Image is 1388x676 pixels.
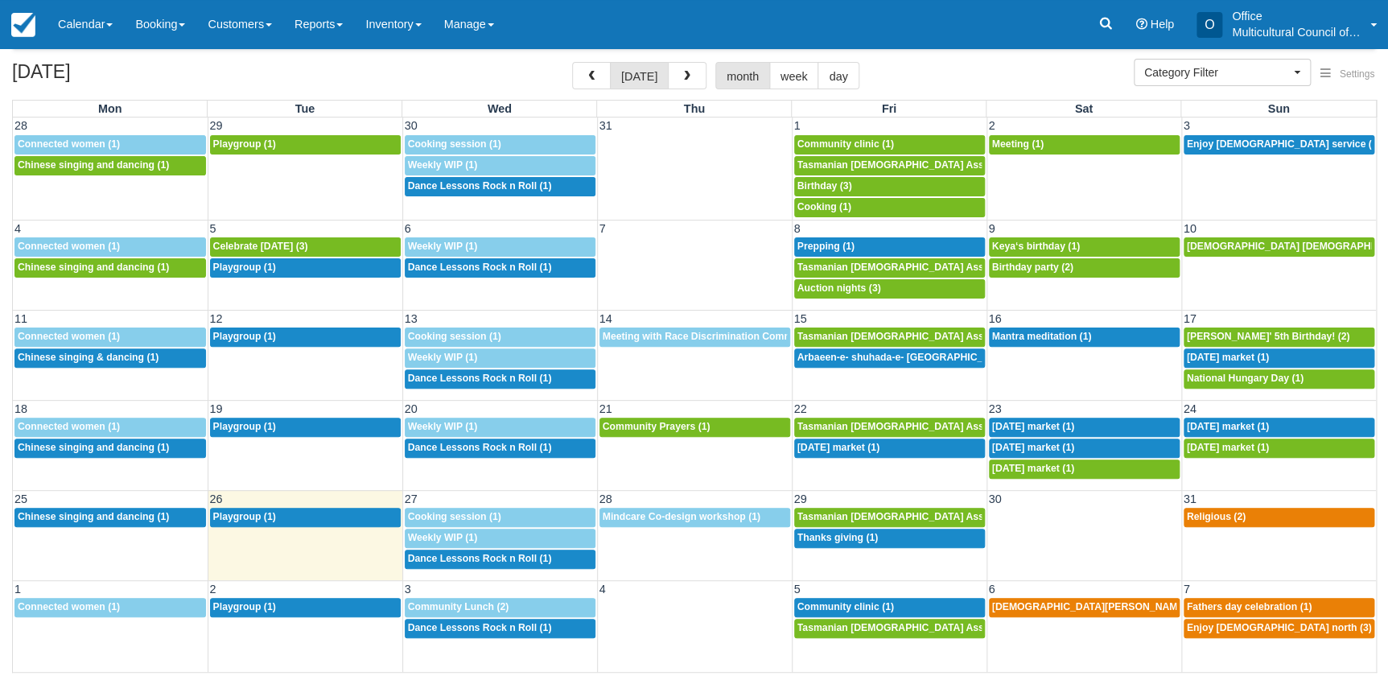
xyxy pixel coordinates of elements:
[208,493,224,505] span: 26
[213,262,276,273] span: Playgroup (1)
[797,138,894,150] span: Community clinic (1)
[794,258,985,278] a: Tasmanian [DEMOGRAPHIC_DATA] Association -Weekly Praying (1)
[1184,369,1375,389] a: National Hungary Day (1)
[1232,24,1361,40] p: Multicultural Council of [GEOGRAPHIC_DATA]
[1182,119,1192,132] span: 3
[405,135,595,155] a: Cooking session (1)
[1196,12,1222,38] div: O
[1184,508,1375,527] a: Religious (2)
[403,119,419,132] span: 30
[1184,418,1375,437] a: [DATE] market (1)
[797,241,855,252] span: Prepping (1)
[598,493,614,505] span: 28
[408,553,552,564] span: Dance Lessons Rock n Roll (1)
[208,119,224,132] span: 29
[987,119,997,132] span: 2
[405,550,595,569] a: Dance Lessons Rock n Roll (1)
[408,373,552,384] span: Dance Lessons Rock n Roll (1)
[1182,583,1192,596] span: 7
[987,402,1003,415] span: 23
[14,418,206,437] a: Connected women (1)
[797,352,1027,363] span: Arbaeen-e- shuhada-e- [GEOGRAPHIC_DATA] (1)
[794,598,985,617] a: Community clinic (1)
[797,180,852,192] span: Birthday (3)
[992,138,1044,150] span: Meeting (1)
[14,258,206,278] a: Chinese singing and dancing (1)
[797,421,1115,432] span: Tasmanian [DEMOGRAPHIC_DATA] Association -Weekly Praying (1)
[598,119,614,132] span: 31
[989,460,1180,479] a: [DATE] market (1)
[1182,222,1198,235] span: 10
[1187,442,1269,453] span: [DATE] market (1)
[405,258,595,278] a: Dance Lessons Rock n Roll (1)
[797,282,881,294] span: Auction nights (3)
[408,241,478,252] span: Weekly WIP (1)
[14,237,206,257] a: Connected women (1)
[797,532,879,543] span: Thanks giving (1)
[1184,619,1375,638] a: Enjoy [DEMOGRAPHIC_DATA] north (3)
[794,156,985,175] a: Tasmanian [DEMOGRAPHIC_DATA] Association -Weekly Praying (1)
[1187,373,1304,384] span: National Hungary Day (1)
[213,601,276,612] span: Playgroup (1)
[98,102,122,115] span: Mon
[1267,102,1289,115] span: Sun
[208,402,224,415] span: 19
[210,328,401,347] a: Playgroup (1)
[295,102,315,115] span: Tue
[684,102,705,115] span: Thu
[989,328,1180,347] a: Mantra meditation (1)
[1187,138,1381,150] span: Enjoy [DEMOGRAPHIC_DATA] service (3)
[989,598,1180,617] a: [DEMOGRAPHIC_DATA][PERSON_NAME]’s birthday (1)
[1184,135,1375,155] a: Enjoy [DEMOGRAPHIC_DATA] service (3)
[794,237,985,257] a: Prepping (1)
[610,62,669,89] button: [DATE]
[793,583,802,596] span: 5
[18,241,120,252] span: Connected women (1)
[1182,493,1198,505] span: 31
[1187,511,1246,522] span: Religious (2)
[794,177,985,196] a: Birthday (3)
[794,619,985,638] a: Tasmanian [DEMOGRAPHIC_DATA] Association -Weekly Praying (1)
[18,511,169,522] span: Chinese singing and dancing (1)
[213,241,308,252] span: Celebrate [DATE] (3)
[1184,348,1375,368] a: [DATE] market (1)
[797,262,1115,273] span: Tasmanian [DEMOGRAPHIC_DATA] Association -Weekly Praying (1)
[794,529,985,548] a: Thanks giving (1)
[797,331,1115,342] span: Tasmanian [DEMOGRAPHIC_DATA] Association -Weekly Praying (1)
[405,237,595,257] a: Weekly WIP (1)
[989,237,1180,257] a: Keya‘s birthday (1)
[405,348,595,368] a: Weekly WIP (1)
[603,421,710,432] span: Community Prayers (1)
[14,156,206,175] a: Chinese singing and dancing (1)
[1311,63,1384,86] button: Settings
[989,439,1180,458] a: [DATE] market (1)
[1340,68,1374,80] span: Settings
[18,352,159,363] span: Chinese singing & dancing (1)
[794,439,985,458] a: [DATE] market (1)
[208,583,218,596] span: 2
[794,135,985,155] a: Community clinic (1)
[793,222,802,235] span: 8
[882,102,896,115] span: Fri
[794,279,985,299] a: Auction nights (3)
[210,237,401,257] a: Celebrate [DATE] (3)
[992,241,1080,252] span: Keya‘s birthday (1)
[987,222,997,235] span: 9
[405,369,595,389] a: Dance Lessons Rock n Roll (1)
[408,331,501,342] span: Cooking session (1)
[408,421,478,432] span: Weekly WIP (1)
[403,493,419,505] span: 27
[408,262,552,273] span: Dance Lessons Rock n Roll (1)
[488,102,512,115] span: Wed
[1184,439,1375,458] a: [DATE] market (1)
[797,442,879,453] span: [DATE] market (1)
[1187,352,1269,363] span: [DATE] market (1)
[18,601,120,612] span: Connected women (1)
[987,493,1003,505] span: 30
[598,583,608,596] span: 4
[1182,312,1198,325] span: 17
[598,402,614,415] span: 21
[14,348,206,368] a: Chinese singing & dancing (1)
[18,331,120,342] span: Connected women (1)
[1187,331,1350,342] span: [PERSON_NAME]' 5th Birthday! (2)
